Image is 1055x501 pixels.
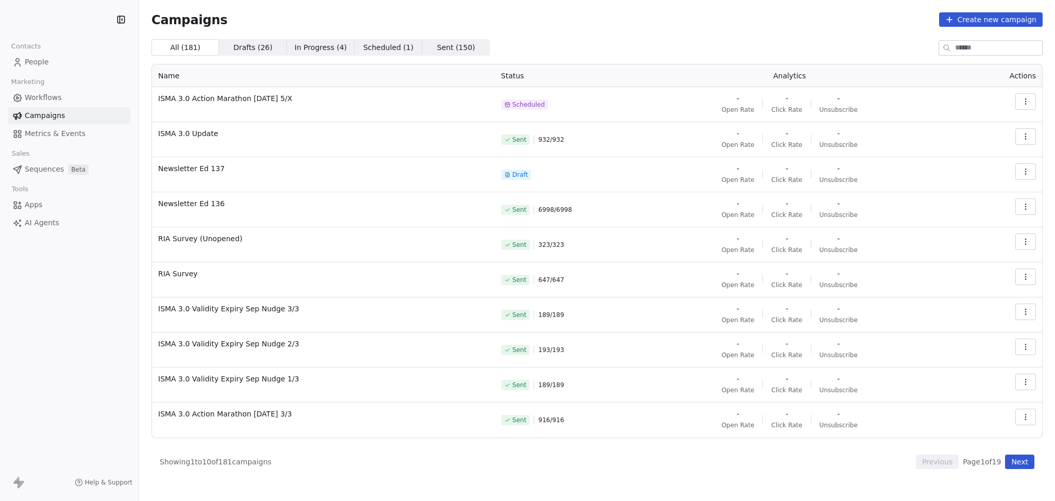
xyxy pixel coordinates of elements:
span: Open Rate [722,211,755,219]
span: - [737,409,739,419]
span: ISMA 3.0 Validity Expiry Sep Nudge 3/3 [158,304,489,314]
span: 193 / 193 [538,346,564,354]
span: Beta [68,164,89,175]
span: Metrics & Events [25,128,86,139]
span: Click Rate [771,386,802,394]
span: Tools [7,181,32,197]
span: Help & Support [85,478,132,487]
span: - [737,374,739,384]
span: Marketing [7,74,49,90]
span: Unsubscribe [820,176,858,184]
span: - [737,304,739,314]
span: 647 / 647 [538,276,564,284]
span: - [737,339,739,349]
span: Unsubscribe [820,106,858,114]
button: Next [1005,455,1034,469]
span: Newsletter Ed 136 [158,198,489,209]
span: ISMA 3.0 Update [158,128,489,139]
span: Campaigns [151,12,228,27]
span: Sent [513,241,526,249]
span: Showing 1 to 10 of 181 campaigns [160,457,271,467]
span: Open Rate [722,246,755,254]
span: - [837,198,840,209]
a: Apps [8,196,130,213]
span: ISMA 3.0 Action Marathon [DATE] 3/3 [158,409,489,419]
span: Page 1 of 19 [963,457,1001,467]
span: Drafts ( 26 ) [233,42,273,53]
span: RIA Survey (Unopened) [158,233,489,244]
span: In Progress ( 4 ) [295,42,347,53]
span: - [786,269,788,279]
span: Sent ( 150 ) [437,42,475,53]
span: - [737,198,739,209]
span: Sent [513,311,526,319]
span: - [837,304,840,314]
span: Unsubscribe [820,386,858,394]
span: - [837,374,840,384]
span: Open Rate [722,281,755,289]
span: - [786,198,788,209]
a: SequencesBeta [8,161,130,178]
span: - [786,304,788,314]
span: - [786,163,788,174]
span: Scheduled [513,101,545,109]
span: Sent [513,381,526,389]
span: Scheduled ( 1 ) [363,42,414,53]
span: Campaigns [25,110,65,121]
span: Sent [513,416,526,424]
span: Sales [7,146,34,161]
a: Campaigns [8,107,130,124]
span: - [786,128,788,139]
span: People [25,57,49,68]
span: Sent [513,346,526,354]
a: Workflows [8,89,130,106]
span: RIA Survey [158,269,489,279]
span: Unsubscribe [820,246,858,254]
span: Click Rate [771,106,802,114]
span: Unsubscribe [820,421,858,429]
span: Contacts [7,39,45,54]
span: Draft [513,171,528,179]
span: Open Rate [722,141,755,149]
span: Click Rate [771,211,802,219]
span: - [837,339,840,349]
a: Metrics & Events [8,125,130,142]
span: Apps [25,199,43,210]
span: Click Rate [771,351,802,359]
span: - [837,93,840,104]
span: Sequences [25,164,64,175]
span: Click Rate [771,316,802,324]
span: - [837,409,840,419]
span: Unsubscribe [820,281,858,289]
span: - [737,269,739,279]
span: Workflows [25,92,62,103]
span: Open Rate [722,351,755,359]
span: Open Rate [722,106,755,114]
a: People [8,54,130,71]
span: Unsubscribe [820,316,858,324]
span: Click Rate [771,281,802,289]
th: Name [152,64,495,87]
button: Previous [916,455,959,469]
span: Newsletter Ed 137 [158,163,489,174]
span: AI Agents [25,218,59,228]
a: Help & Support [75,478,132,487]
span: 189 / 189 [538,381,564,389]
span: Open Rate [722,316,755,324]
span: - [837,269,840,279]
span: Click Rate [771,141,802,149]
span: - [786,374,788,384]
th: Actions [956,64,1042,87]
span: Open Rate [722,386,755,394]
span: Sent [513,206,526,214]
span: Unsubscribe [820,351,858,359]
span: - [837,163,840,174]
span: - [837,233,840,244]
span: ISMA 3.0 Action Marathon [DATE] 5/X [158,93,489,104]
th: Status [495,64,624,87]
span: Unsubscribe [820,211,858,219]
span: - [737,233,739,244]
span: - [786,233,788,244]
span: Click Rate [771,176,802,184]
th: Analytics [624,64,956,87]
